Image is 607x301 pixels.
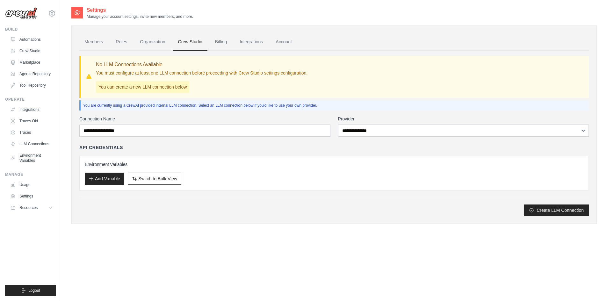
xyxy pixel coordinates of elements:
a: Members [79,33,108,51]
p: You are currently using a CrewAI provided internal LLM connection. Select an LLM connection below... [83,103,586,108]
a: Account [271,33,297,51]
a: Roles [111,33,132,51]
div: Operate [5,97,56,102]
a: Crew Studio [173,33,207,51]
p: You can create a new LLM connection below [96,81,189,93]
div: Build [5,27,56,32]
p: Manage your account settings, invite new members, and more. [87,14,193,19]
a: LLM Connections [8,139,56,149]
h2: Settings [87,6,193,14]
button: Logout [5,285,56,296]
a: Usage [8,180,56,190]
span: Switch to Bulk View [138,176,177,182]
a: Automations [8,34,56,45]
a: Organization [135,33,170,51]
button: Create LLM Connection [524,204,589,216]
button: Add Variable [85,173,124,185]
div: Manage [5,172,56,177]
a: Settings [8,191,56,201]
a: Billing [210,33,232,51]
a: Crew Studio [8,46,56,56]
span: Resources [19,205,38,210]
h4: API Credentials [79,144,123,151]
a: Traces [8,127,56,138]
a: Agents Repository [8,69,56,79]
a: Tool Repository [8,80,56,90]
a: Integrations [235,33,268,51]
img: Logo [5,7,37,19]
button: Resources [8,203,56,213]
a: Environment Variables [8,150,56,166]
button: Switch to Bulk View [128,173,181,185]
a: Marketplace [8,57,56,68]
label: Provider [338,116,589,122]
h3: No LLM Connections Available [96,61,307,68]
span: Logout [28,288,40,293]
a: Traces Old [8,116,56,126]
label: Connection Name [79,116,330,122]
a: Integrations [8,104,56,115]
h3: Environment Variables [85,161,583,168]
p: You must configure at least one LLM connection before proceeding with Crew Studio settings config... [96,70,307,76]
